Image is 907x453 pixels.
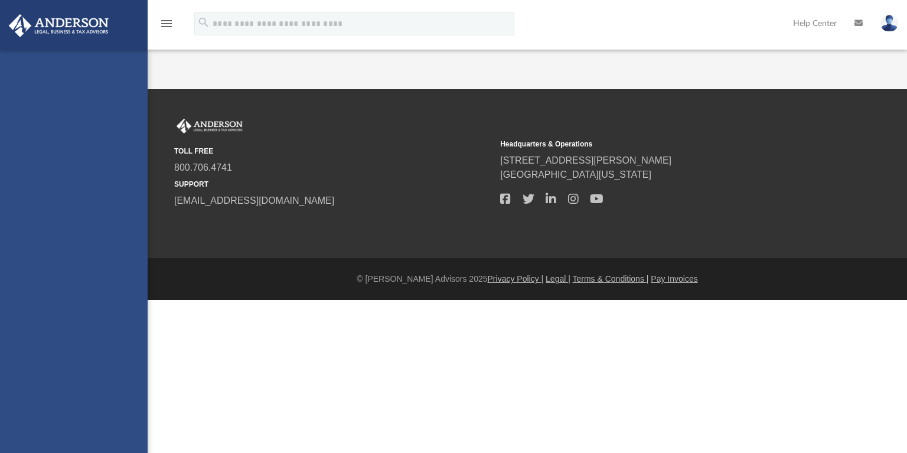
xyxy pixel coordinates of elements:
img: Anderson Advisors Platinum Portal [5,14,112,37]
a: [EMAIL_ADDRESS][DOMAIN_NAME] [174,195,334,206]
a: menu [159,22,174,31]
a: [GEOGRAPHIC_DATA][US_STATE] [500,170,651,180]
a: 800.706.4741 [174,162,232,172]
a: Terms & Conditions | [573,274,649,283]
a: Pay Invoices [651,274,697,283]
small: SUPPORT [174,179,492,190]
a: [STREET_ADDRESS][PERSON_NAME] [500,155,671,165]
img: User Pic [880,15,898,32]
a: Legal | [546,274,570,283]
small: Headquarters & Operations [500,139,818,149]
i: search [197,16,210,29]
div: © [PERSON_NAME] Advisors 2025 [148,273,907,285]
small: TOLL FREE [174,146,492,157]
i: menu [159,17,174,31]
a: Privacy Policy | [488,274,544,283]
img: Anderson Advisors Platinum Portal [174,119,245,134]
